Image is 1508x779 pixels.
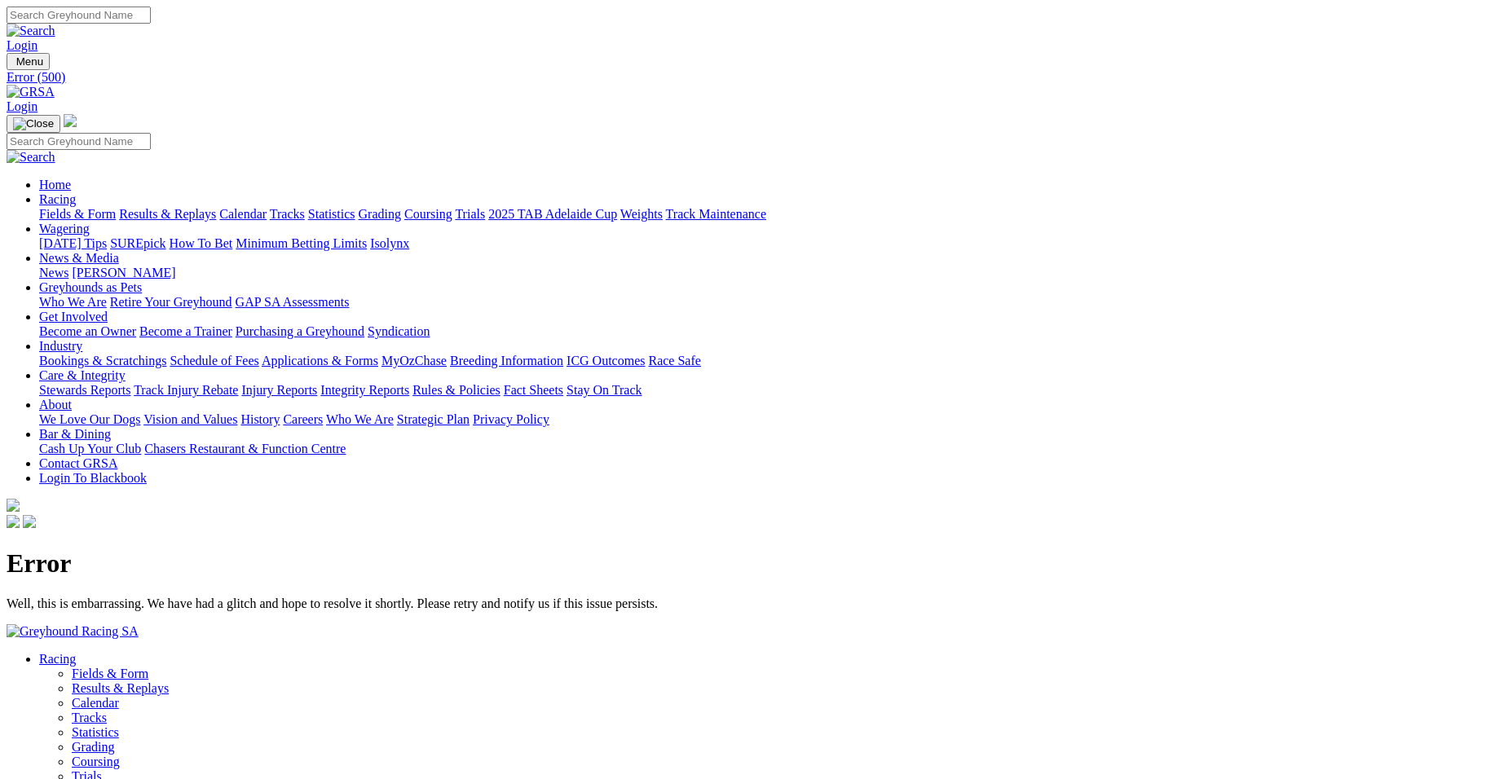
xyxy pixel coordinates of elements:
a: Track Maintenance [666,207,766,221]
a: Injury Reports [241,383,317,397]
a: Who We Are [39,295,107,309]
a: [DATE] Tips [39,236,107,250]
a: Cash Up Your Club [39,442,141,456]
a: Who We Are [326,412,394,426]
a: Tracks [270,207,305,221]
button: Toggle navigation [7,53,50,70]
a: Stay On Track [567,383,642,397]
a: Strategic Plan [397,412,470,426]
a: Racing [39,192,76,206]
a: ICG Outcomes [567,354,645,367]
a: Syndication [368,324,430,338]
img: Search [7,150,55,165]
div: Greyhounds as Pets [39,295,1501,310]
a: Statistics [72,725,119,739]
img: Close [13,117,54,130]
a: Bookings & Scratchings [39,354,166,367]
a: Tracks [72,711,107,724]
a: Fields & Form [72,667,148,680]
a: SUREpick [110,236,165,250]
a: Race Safe [648,354,700,367]
a: Care & Integrity [39,368,126,382]
a: Greyhounds as Pets [39,280,142,294]
a: Retire Your Greyhound [110,295,232,309]
a: How To Bet [170,236,233,250]
img: logo-grsa-white.png [7,499,20,512]
a: Applications & Forms [262,354,378,367]
a: Industry [39,339,82,353]
a: Contact GRSA [39,456,117,470]
img: facebook.svg [7,515,20,528]
a: Fields & Form [39,207,116,221]
a: Get Involved [39,310,108,323]
a: Wagering [39,222,90,235]
div: Wagering [39,236,1501,251]
a: History [240,412,280,426]
a: Become a Trainer [139,324,232,338]
a: News [39,266,68,279]
button: Toggle navigation [7,115,60,133]
div: Get Involved [39,324,1501,339]
a: About [39,398,72,412]
div: Industry [39,354,1501,368]
a: Isolynx [370,236,409,250]
a: Fact Sheets [504,383,563,397]
p: Well, this is embarrassing. We have had a glitch and hope to resolve it shortly. Please retry and... [7,596,1501,611]
a: Grading [359,207,401,221]
a: Grading [72,740,114,754]
span: Menu [16,55,43,68]
a: MyOzChase [381,354,447,367]
div: Bar & Dining [39,442,1501,456]
a: Careers [283,412,323,426]
div: About [39,412,1501,427]
a: We Love Our Dogs [39,412,140,426]
img: Greyhound Racing SA [7,624,139,639]
a: Track Injury Rebate [134,383,238,397]
img: Search [7,24,55,38]
a: Home [39,178,71,191]
a: Breeding Information [450,354,563,367]
a: Purchasing a Greyhound [236,324,364,338]
a: News & Media [39,251,119,265]
a: Calendar [72,696,119,710]
input: Search [7,133,151,150]
a: Results & Replays [119,207,216,221]
img: GRSA [7,85,55,99]
a: Calendar [219,207,267,221]
a: Minimum Betting Limits [236,236,367,250]
a: Statistics [308,207,355,221]
a: 2025 TAB Adelaide Cup [488,207,617,221]
a: Privacy Policy [473,412,549,426]
img: logo-grsa-white.png [64,114,77,127]
a: [PERSON_NAME] [72,266,175,279]
div: Racing [39,207,1501,222]
a: Racing [39,652,76,666]
img: twitter.svg [23,515,36,528]
div: News & Media [39,266,1501,280]
a: Schedule of Fees [170,354,258,367]
input: Search [7,7,151,24]
a: Login [7,99,37,113]
a: Results & Replays [72,681,169,695]
a: Bar & Dining [39,427,111,441]
a: Vision and Values [143,412,237,426]
h1: Error [7,548,1501,579]
a: Rules & Policies [412,383,500,397]
a: Trials [455,207,485,221]
a: Login [7,38,37,52]
a: Stewards Reports [39,383,130,397]
a: Chasers Restaurant & Function Centre [144,442,346,456]
div: Care & Integrity [39,383,1501,398]
a: Coursing [404,207,452,221]
a: GAP SA Assessments [236,295,350,309]
a: Become an Owner [39,324,136,338]
a: Coursing [72,755,120,768]
a: Integrity Reports [320,383,409,397]
a: Weights [620,207,663,221]
a: Error (500) [7,70,1501,85]
a: Login To Blackbook [39,471,147,485]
